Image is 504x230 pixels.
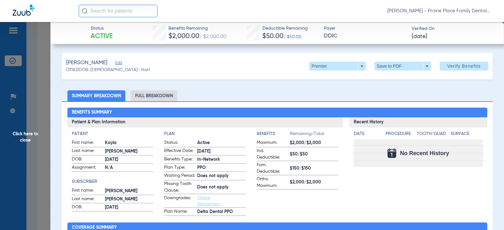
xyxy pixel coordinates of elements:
span: [PERSON_NAME] [105,148,153,155]
img: Search Icon [82,8,88,14]
button: Premier [309,62,366,70]
a: Check Disclaimers [197,196,220,206]
span: / $50.00 [283,35,301,39]
h3: Recent History [349,117,487,127]
span: $2,000/$2,000 [290,179,338,186]
span: [DATE] [105,156,153,163]
span: PPO [197,165,246,171]
span: Does not apply [197,184,246,191]
span: Plan Name: [164,208,195,216]
span: First name: [72,139,103,147]
h4: Date [354,131,380,137]
span: Active [91,32,113,41]
span: $50/$50 [290,151,338,158]
span: Delta Dental PPO [197,209,246,215]
app-breakdown-title: Procedure [386,131,414,139]
span: $150/$150 [290,165,338,172]
h4: Plan [164,131,246,137]
span: Ind. Deductible: [257,148,288,161]
span: [DATE] [105,204,153,211]
h2: Benefits Summary [67,108,487,118]
app-breakdown-title: Tooth/Quad [417,131,449,139]
h4: Tooth/Quad [417,131,449,137]
h4: Subscriber [72,178,153,185]
span: Ortho Maximum: [257,176,288,189]
span: Last name: [72,148,103,155]
span: Plan Type: [164,164,195,172]
span: N/A [105,165,153,171]
span: Last name: [72,196,103,203]
img: Zuub Logo [13,5,34,16]
h3: Patient & Plan Information [67,117,343,127]
span: Remaining/Total [290,131,338,139]
span: DOB: [72,204,103,211]
span: [PERSON_NAME] [66,59,107,67]
span: [DATE] [412,33,427,41]
span: Benefits Type: [164,156,195,164]
span: Kayla [105,140,153,146]
span: / $2,000.00 [199,34,226,39]
span: Waiting Period: [164,172,195,180]
span: No Recent History [400,150,449,156]
span: Assignment: [72,164,103,172]
span: Deductible Remaining [262,25,308,32]
span: Active [197,140,246,146]
h4: Procedure [386,131,414,137]
span: Edit [115,61,121,67]
app-breakdown-title: Date [354,131,380,139]
span: DOB: [72,156,103,164]
span: Status [91,25,113,32]
input: Search for patients [79,5,157,17]
span: First name: [72,187,103,195]
span: Maximum: [257,139,288,147]
span: [PERSON_NAME] - Prairie Place Family Dental [387,8,491,14]
span: $2,000/$2,000 [290,140,338,146]
button: Save to PDF [375,62,431,70]
span: Payer [324,25,406,32]
span: Effective Date: [164,148,195,155]
span: Verified On [412,25,494,32]
span: [PERSON_NAME] [105,196,153,203]
h4: Benefits [257,131,290,137]
li: Summary Breakdown [67,90,125,101]
span: Missing Tooth Clause: [164,181,195,194]
span: $50.00 [262,33,283,40]
h4: Surface [451,131,483,137]
span: Status: [164,139,195,147]
span: Does not apply [197,173,246,179]
h4: Patient [72,131,153,137]
span: In-Network [197,156,246,163]
button: Verify Benefits [440,62,488,70]
li: Full Breakdown [131,90,177,101]
app-breakdown-title: Benefits [257,131,290,139]
span: Fam. Deductible: [257,162,288,175]
span: [DATE] [197,148,246,155]
span: Verify Benefits [447,64,481,69]
span: Downgrades: [164,195,195,207]
span: (31182) DOB: [DEMOGRAPHIC_DATA] - HoH [66,67,150,73]
span: [PERSON_NAME] [105,188,153,194]
span: DDIC [324,32,406,40]
span: $2,000.00 [169,33,199,40]
img: Calendar [387,149,396,158]
app-breakdown-title: Surface [451,131,483,139]
span: Benefits Remaining [169,25,226,32]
